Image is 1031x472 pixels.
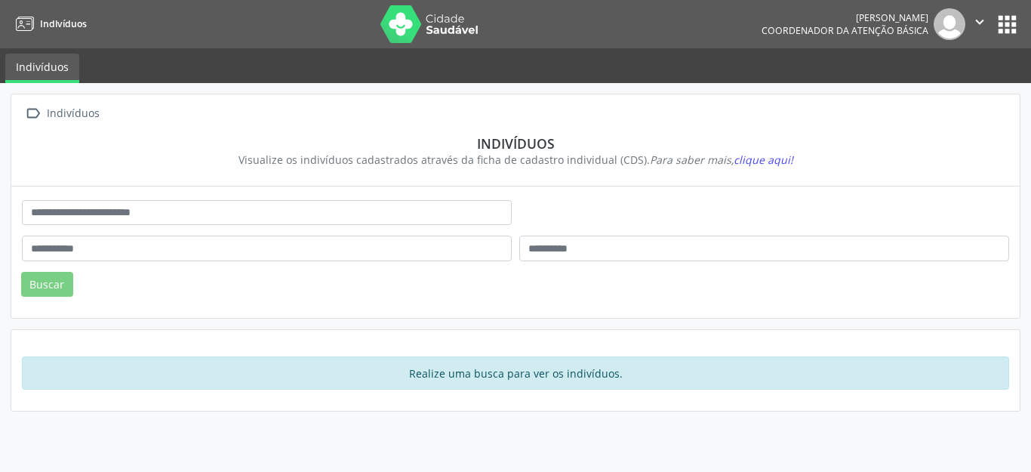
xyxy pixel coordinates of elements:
[22,103,44,125] i: 
[762,11,928,24] div: [PERSON_NAME]
[32,152,999,168] div: Visualize os indivíduos cadastrados através da ficha de cadastro individual (CDS).
[40,17,87,30] span: Indivíduos
[5,54,79,83] a: Indivíduos
[994,11,1020,38] button: apps
[965,8,994,40] button: 
[934,8,965,40] img: img
[11,11,87,36] a: Indivíduos
[22,356,1009,390] div: Realize uma busca para ver os indivíduos.
[21,272,73,298] button: Buscar
[44,103,102,125] div: Indivíduos
[650,153,793,167] i: Para saber mais,
[734,153,793,167] span: clique aqui!
[22,103,102,125] a:  Indivíduos
[762,24,928,37] span: Coordenador da Atenção Básica
[971,14,988,30] i: 
[32,135,999,152] div: Indivíduos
